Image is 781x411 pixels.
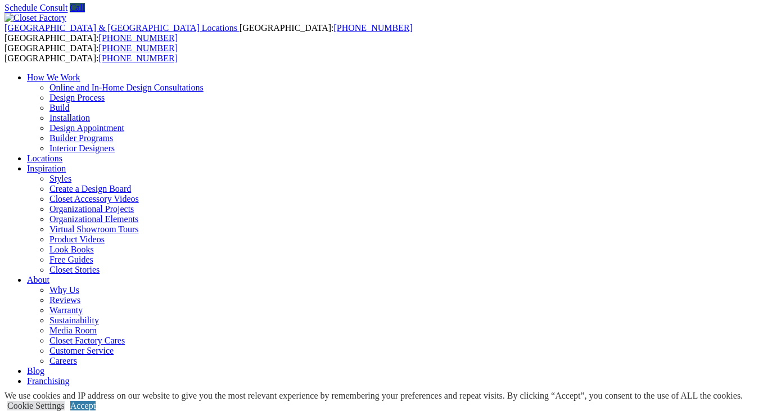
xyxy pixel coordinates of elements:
[333,23,412,33] a: [PHONE_NUMBER]
[27,275,49,284] a: About
[49,346,114,355] a: Customer Service
[49,305,83,315] a: Warranty
[27,164,66,173] a: Inspiration
[49,83,204,92] a: Online and In-Home Design Consultations
[49,123,124,133] a: Design Appointment
[4,23,240,33] a: [GEOGRAPHIC_DATA] & [GEOGRAPHIC_DATA] Locations
[49,174,71,183] a: Styles
[49,103,70,112] a: Build
[49,194,139,204] a: Closet Accessory Videos
[49,315,99,325] a: Sustainability
[49,285,79,295] a: Why Us
[49,336,125,345] a: Closet Factory Cares
[49,143,115,153] a: Interior Designers
[70,3,85,12] a: Call
[49,204,134,214] a: Organizational Projects
[99,43,178,53] a: [PHONE_NUMBER]
[49,214,138,224] a: Organizational Elements
[49,234,105,244] a: Product Videos
[49,93,105,102] a: Design Process
[49,295,80,305] a: Reviews
[49,245,94,254] a: Look Books
[4,23,237,33] span: [GEOGRAPHIC_DATA] & [GEOGRAPHIC_DATA] Locations
[27,73,80,82] a: How We Work
[27,153,62,163] a: Locations
[49,224,139,234] a: Virtual Showroom Tours
[4,23,413,43] span: [GEOGRAPHIC_DATA]: [GEOGRAPHIC_DATA]:
[49,113,90,123] a: Installation
[4,3,67,12] a: Schedule Consult
[49,184,131,193] a: Create a Design Board
[49,133,113,143] a: Builder Programs
[49,265,100,274] a: Closet Stories
[27,366,44,376] a: Blog
[99,33,178,43] a: [PHONE_NUMBER]
[4,13,66,23] img: Closet Factory
[49,356,77,365] a: Careers
[4,43,178,63] span: [GEOGRAPHIC_DATA]: [GEOGRAPHIC_DATA]:
[99,53,178,63] a: [PHONE_NUMBER]
[7,401,65,410] a: Cookie Settings
[4,391,743,401] div: We use cookies and IP address on our website to give you the most relevant experience by remember...
[49,326,97,335] a: Media Room
[70,401,96,410] a: Accept
[49,255,93,264] a: Free Guides
[27,376,70,386] a: Franchising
